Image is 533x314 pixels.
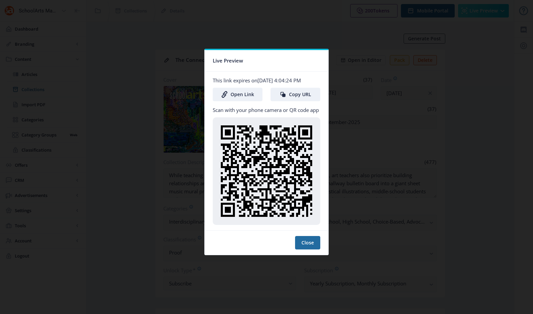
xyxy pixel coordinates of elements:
button: Copy URL [271,88,320,101]
p: Scan with your phone camera or QR code app [213,107,320,113]
button: Close [295,236,320,249]
a: Open Link [213,88,262,101]
span: Live Preview [213,55,243,66]
span: [DATE] 4:04:24 PM [257,77,301,84]
p: This link expires on [213,77,320,84]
